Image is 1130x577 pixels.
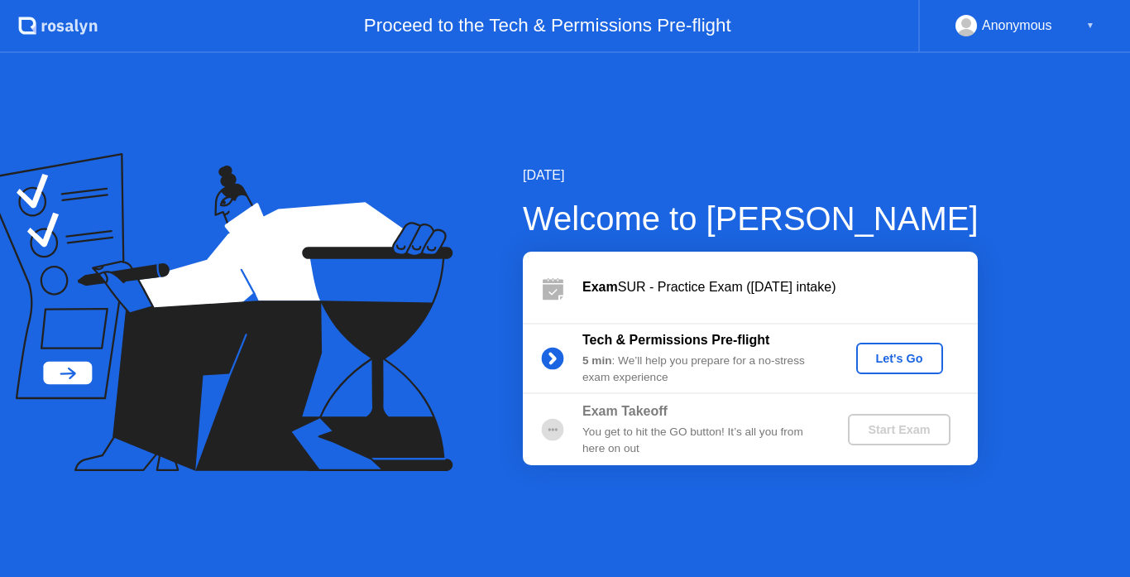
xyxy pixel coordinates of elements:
[582,333,769,347] b: Tech & Permissions Pre-flight
[855,423,943,436] div: Start Exam
[582,354,612,367] b: 5 min
[848,414,950,445] button: Start Exam
[582,404,668,418] b: Exam Takeoff
[582,424,821,458] div: You get to hit the GO button! It’s all you from here on out
[523,194,979,243] div: Welcome to [PERSON_NAME]
[523,166,979,185] div: [DATE]
[582,353,821,387] div: : We’ll help you prepare for a no-stress exam experience
[582,280,618,294] b: Exam
[1086,15,1094,36] div: ▼
[982,15,1052,36] div: Anonymous
[863,352,936,365] div: Let's Go
[582,277,978,297] div: SUR - Practice Exam ([DATE] intake)
[856,343,943,374] button: Let's Go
